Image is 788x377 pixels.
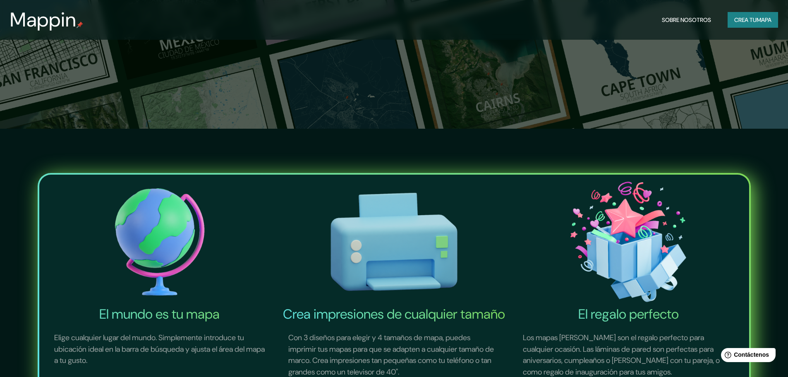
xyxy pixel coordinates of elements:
img: El icono del regalo perfecto [513,178,744,306]
font: Elige cualquier lugar del mundo. Simplemente introduce tu ubicación ideal en la barra de búsqueda... [54,333,265,365]
font: Los mapas [PERSON_NAME] son el regalo perfecto para cualquier ocasión. Las láminas de pared son p... [523,333,720,377]
font: Crea impresiones de cualquier tamaño [283,305,505,323]
img: Crea impresiones de cualquier tamaño-icono [278,178,510,306]
button: Crea tumapa [728,12,778,28]
font: Con 3 diseños para elegir y 4 tamaños de mapa, puedes imprimir tus mapas para que se adapten a cu... [288,333,494,377]
iframe: Lanzador de widgets de ayuda [714,345,779,368]
img: El mundo es tu icono de mapa [44,178,275,306]
font: mapa [757,16,771,24]
img: pin de mapeo [77,22,83,28]
font: El mundo es tu mapa [99,305,220,323]
font: Sobre nosotros [662,16,711,24]
button: Sobre nosotros [659,12,714,28]
font: Mappin [10,7,77,33]
font: El regalo perfecto [578,305,679,323]
font: Crea tu [734,16,757,24]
